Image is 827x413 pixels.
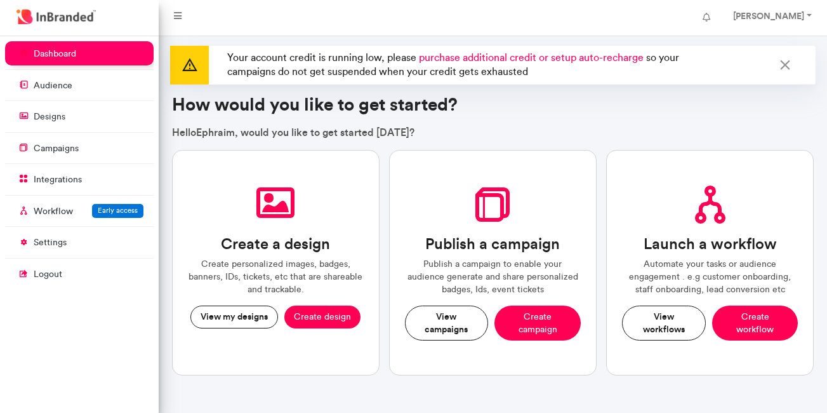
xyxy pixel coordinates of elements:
span: Early access [98,206,138,215]
p: logout [34,268,62,281]
button: View campaigns [405,306,488,341]
h3: Create a design [221,235,330,254]
p: Automate your tasks or audience engagement . e.g customer onboarding, staff onboarding, lead conv... [622,258,798,295]
button: View my designs [190,306,278,328]
a: dashboard [5,41,154,65]
p: Publish a campaign to enable your audience generate and share personalized badges, Ids, event tic... [405,258,581,295]
p: Workflow [34,205,73,218]
p: dashboard [34,48,76,60]
h3: Publish a campaign [425,235,560,254]
a: [PERSON_NAME] [720,5,822,30]
a: settings [5,230,154,254]
a: integrations [5,167,154,191]
button: Create design [284,306,361,328]
strong: [PERSON_NAME] [733,10,804,22]
p: Hello Ephraim , would you like to get started [DATE]? [172,125,814,139]
a: audience [5,73,154,97]
p: campaigns [34,142,79,155]
h3: Launch a workflow [644,235,777,254]
button: View workflows [622,306,706,341]
p: integrations [34,173,82,186]
p: Your account credit is running low, please so your campaigns do not get suspended when your credi... [222,46,725,85]
button: Create campaign [494,306,581,341]
p: settings [34,236,67,249]
p: designs [34,111,65,123]
a: designs [5,104,154,128]
p: Create personalized images, badges, banners, IDs, tickets, etc that are shareable and trackable. [188,258,364,295]
p: audience [34,79,72,92]
a: WorkflowEarly access [5,199,154,223]
h3: How would you like to get started? [172,94,814,116]
span: purchase additional credit or setup auto-recharge [419,51,644,64]
img: InBranded Logo [13,6,99,27]
a: campaigns [5,136,154,160]
button: Create workflow [712,306,798,341]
